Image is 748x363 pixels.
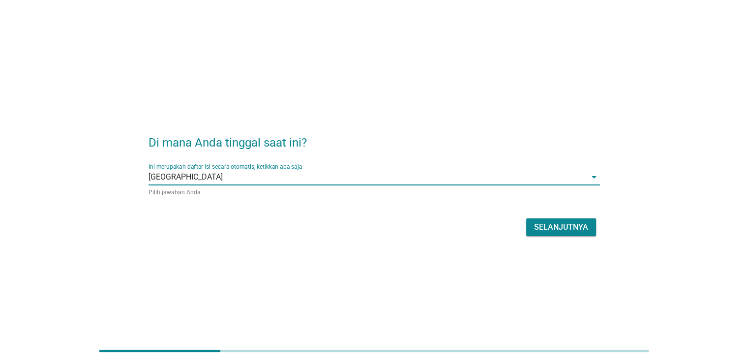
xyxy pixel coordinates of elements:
[534,221,588,233] div: Selanjutnya
[588,171,600,183] i: arrow_drop_down
[149,173,223,181] span: [GEOGRAPHIC_DATA]
[149,189,600,196] div: Pilih jawaban Anda
[223,169,586,185] input: Ini merupakan daftar isi secara otomatis, ketikkan apa saja
[526,218,596,236] button: Selanjutnya
[149,124,600,151] h2: Di mana Anda tinggal saat ini?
